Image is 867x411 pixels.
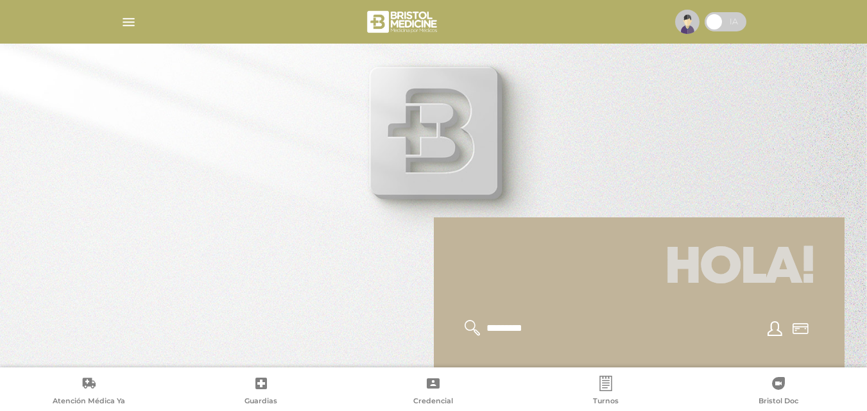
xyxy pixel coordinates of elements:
[759,396,798,408] span: Bristol Doc
[53,396,125,408] span: Atención Médica Ya
[692,376,864,408] a: Bristol Doc
[175,376,348,408] a: Guardias
[121,14,137,30] img: Cober_menu-lines-white.svg
[347,376,520,408] a: Credencial
[3,376,175,408] a: Atención Médica Ya
[413,396,453,408] span: Credencial
[245,396,277,408] span: Guardias
[365,6,442,37] img: bristol-medicine-blanco.png
[449,233,829,305] h1: Hola!
[675,10,700,34] img: profile-placeholder.svg
[593,396,619,408] span: Turnos
[520,376,692,408] a: Turnos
